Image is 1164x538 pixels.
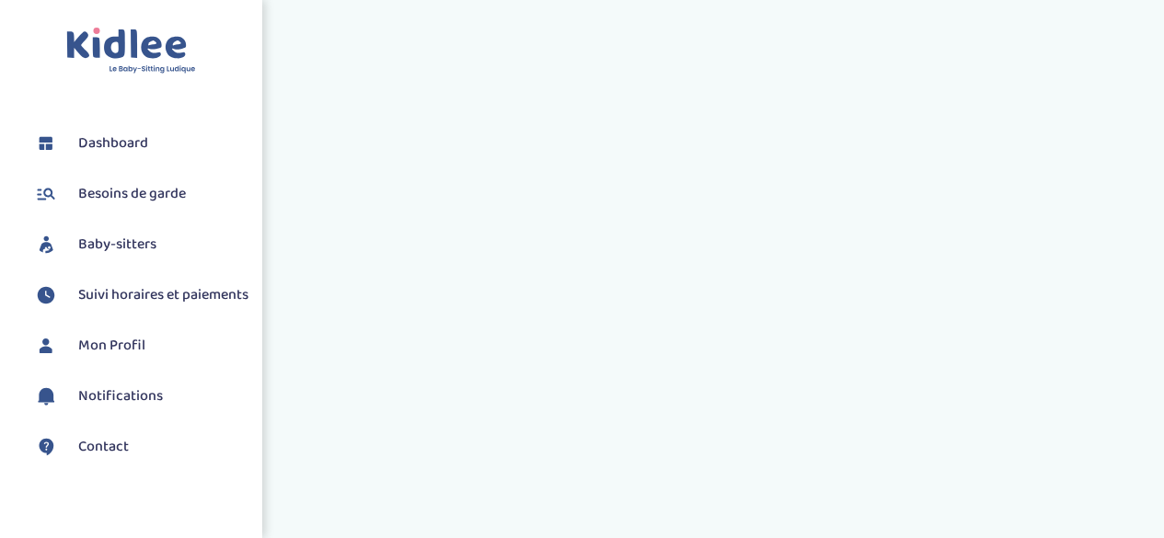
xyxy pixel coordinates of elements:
img: dashboard.svg [32,130,60,157]
span: Notifications [78,385,163,407]
a: Besoins de garde [32,180,248,208]
img: logo.svg [66,28,196,74]
a: Dashboard [32,130,248,157]
span: Besoins de garde [78,183,186,205]
a: Suivi horaires et paiements [32,281,248,309]
a: Mon Profil [32,332,248,360]
span: Dashboard [78,132,148,155]
img: babysitters.svg [32,231,60,258]
img: profil.svg [32,332,60,360]
span: Suivi horaires et paiements [78,284,248,306]
img: contact.svg [32,433,60,461]
img: besoin.svg [32,180,60,208]
span: Mon Profil [78,335,145,357]
a: Baby-sitters [32,231,248,258]
img: suivihoraire.svg [32,281,60,309]
img: notification.svg [32,383,60,410]
a: Notifications [32,383,248,410]
span: Baby-sitters [78,234,156,256]
span: Contact [78,436,129,458]
a: Contact [32,433,248,461]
